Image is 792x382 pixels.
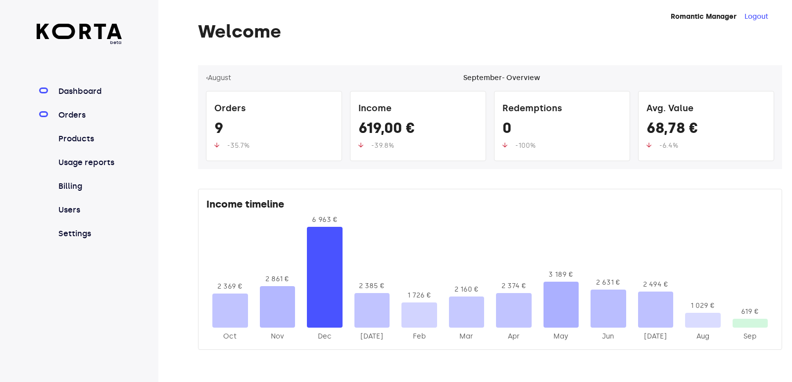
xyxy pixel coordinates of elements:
span: -6.4% [659,141,678,150]
a: Dashboard [56,85,122,97]
div: 2025-May [544,332,579,341]
div: 2025-Feb [401,332,437,341]
a: Billing [56,180,122,192]
div: 2 374 € [496,281,532,291]
div: 1 726 € [401,291,437,300]
div: 6 963 € [307,215,343,225]
div: 619 € [733,307,768,317]
div: 2 861 € [260,274,296,284]
a: Orders [56,109,122,121]
button: ‹August [206,73,231,83]
div: 2025-Sep [733,332,768,341]
div: Income [358,99,478,119]
div: 1 029 € [685,301,721,311]
div: 68,78 € [646,119,766,141]
span: -35.7% [227,141,249,150]
a: Settings [56,228,122,240]
div: 2 631 € [591,278,626,288]
div: 2025-Apr [496,332,532,341]
div: 2025-Jun [591,332,626,341]
div: 3 189 € [544,270,579,280]
div: September - Overview [463,73,540,83]
div: 2025-Jan [354,332,390,341]
span: -39.8% [371,141,394,150]
img: up [646,142,651,148]
img: up [358,142,363,148]
strong: Romantic Manager [671,12,737,21]
div: 619,00 € [358,119,478,141]
h1: Welcome [198,22,782,42]
div: Orders [214,99,334,119]
img: up [214,142,219,148]
div: 2 369 € [212,282,248,292]
img: Korta [37,24,122,39]
div: 2 385 € [354,281,390,291]
a: Users [56,204,122,216]
div: Redemptions [502,99,622,119]
div: 2025-Jul [638,332,674,341]
button: Logout [744,12,768,22]
div: 9 [214,119,334,141]
div: 2024-Oct [212,332,248,341]
a: beta [37,24,122,46]
a: Products [56,133,122,145]
div: 2025-Aug [685,332,721,341]
div: 2025-Mar [449,332,485,341]
div: 2024-Nov [260,332,296,341]
img: up [502,142,507,148]
span: -100% [515,141,536,150]
div: Income timeline [206,197,774,215]
div: 2 160 € [449,285,485,295]
a: Usage reports [56,157,122,169]
div: 0 [502,119,622,141]
div: 2 494 € [638,280,674,290]
div: Avg. Value [646,99,766,119]
span: beta [37,39,122,46]
div: 2024-Dec [307,332,343,341]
